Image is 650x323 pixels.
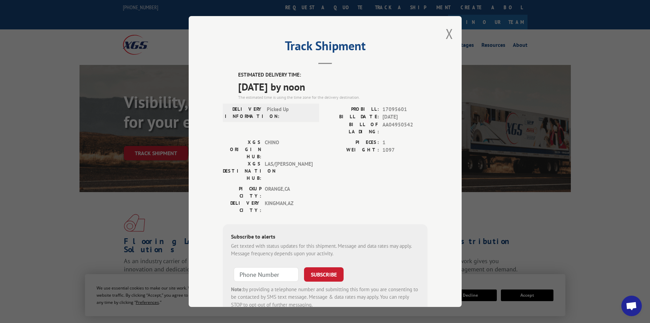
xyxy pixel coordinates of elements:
div: Subscribe to alerts [231,232,419,242]
label: DELIVERY INFORMATION: [225,106,263,120]
label: PROBILL: [325,106,379,113]
label: XGS DESTINATION HUB: [223,160,261,182]
label: PICKUP CITY: [223,185,261,200]
span: 1097 [382,146,428,154]
span: AA04950542 [382,121,428,135]
span: KINGMAN , AZ [265,200,311,214]
label: DELIVERY CITY: [223,200,261,214]
label: ESTIMATED DELIVERY TIME: [238,71,428,79]
label: WEIGHT: [325,146,379,154]
span: [DATE] by noon [238,79,428,94]
label: PIECES: [325,139,379,147]
strong: Note: [231,286,243,293]
div: Open chat [621,296,642,316]
span: [DATE] [382,113,428,121]
label: BILL OF LADING: [325,121,379,135]
label: XGS ORIGIN HUB: [223,139,261,160]
div: by providing a telephone number and submitting this form you are consenting to be contacted by SM... [231,286,419,309]
div: The estimated time is using the time zone for the delivery destination. [238,94,428,100]
span: LAS/[PERSON_NAME] [265,160,311,182]
button: SUBSCRIBE [304,267,344,282]
button: Close modal [446,25,453,43]
span: Picked Up [267,106,313,120]
span: ORANGE , CA [265,185,311,200]
span: 17095601 [382,106,428,113]
span: 1 [382,139,428,147]
label: BILL DATE: [325,113,379,121]
h2: Track Shipment [223,41,428,54]
div: Get texted with status updates for this shipment. Message and data rates may apply. Message frequ... [231,242,419,258]
span: CHINO [265,139,311,160]
input: Phone Number [234,267,299,282]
